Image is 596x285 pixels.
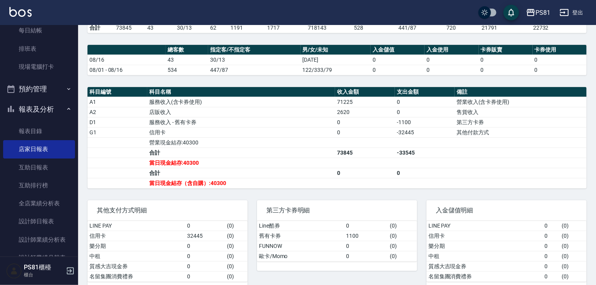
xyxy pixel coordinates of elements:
td: 0 [344,221,388,231]
a: 設計師業績月報表 [3,249,75,267]
td: ( 0 ) [225,271,248,281]
th: 科目編號 [87,87,147,97]
td: 0 [543,271,560,281]
a: 設計師業績分析表 [3,231,75,249]
td: 0 [335,168,395,178]
td: [DATE] [301,55,371,65]
td: 信用卡 [147,127,335,137]
button: PS81 [523,5,553,21]
td: ( 0 ) [560,271,587,281]
th: 卡券販賣 [479,45,533,55]
td: 0 [344,241,388,251]
div: PS81 [535,8,550,18]
td: 441/87 [396,23,444,33]
td: 08/01 - 08/16 [87,65,166,75]
td: 22732 [531,23,587,33]
td: ( 0 ) [225,231,248,241]
td: 中租 [87,251,185,261]
th: 卡券使用 [533,45,587,55]
td: 0 [533,55,587,65]
th: 男/女/未知 [301,45,371,55]
td: 中租 [426,251,543,261]
td: 當日現金結存（含自購）:40300 [147,178,335,188]
td: 0 [185,221,225,231]
td: 30/13 [175,23,208,33]
td: D1 [87,117,147,127]
td: 0 [371,65,425,75]
td: 舊有卡券 [257,231,344,241]
img: Logo [9,7,32,17]
img: Person [6,263,22,279]
table: a dense table [87,221,248,282]
td: 30/13 [208,55,300,65]
a: 現場電腦打卡 [3,58,75,76]
td: 73845 [335,148,395,158]
td: 0 [395,97,455,107]
td: ( 0 ) [225,251,248,261]
th: 支出金額 [395,87,455,97]
td: 名留集團消費禮券 [426,271,543,281]
td: 0 [185,251,225,261]
a: 報表目錄 [3,122,75,140]
td: -1100 [395,117,455,127]
td: 0 [335,117,395,127]
td: A1 [87,97,147,107]
td: ( 0 ) [388,231,417,241]
td: 0 [185,241,225,251]
td: 1717 [265,23,306,33]
th: 備註 [455,87,587,97]
td: 樂分期 [426,241,543,251]
td: 營業現金結存:40300 [147,137,335,148]
a: 設計師日報表 [3,212,75,230]
td: 信用卡 [426,231,543,241]
td: 1191 [228,23,265,33]
td: 0 [479,55,533,65]
td: 534 [166,65,208,75]
td: 0 [185,271,225,281]
p: 櫃台 [24,271,64,278]
td: 0 [371,55,425,65]
td: 售貨收入 [455,107,587,117]
td: 合計 [147,148,335,158]
th: 入金使用 [425,45,478,55]
td: -32445 [395,127,455,137]
h5: PS81櫃檯 [24,264,64,271]
th: 科目名稱 [147,87,335,97]
td: 43 [145,23,175,33]
button: save [503,5,519,20]
td: ( 0 ) [560,261,587,271]
td: 0 [395,107,455,117]
td: 2620 [335,107,395,117]
button: 預約管理 [3,79,75,99]
td: 43 [166,55,208,65]
td: 服務收入(含卡券使用) [147,97,335,107]
td: 第三方卡券 [455,117,587,127]
td: 合計 [147,168,335,178]
td: ( 0 ) [225,221,248,231]
td: 1100 [344,231,388,241]
td: Line酷券 [257,221,344,231]
th: 入金儲值 [371,45,425,55]
td: FUNNOW [257,241,344,251]
td: 樂分期 [87,241,185,251]
td: 店販收入 [147,107,335,117]
td: 71225 [335,97,395,107]
td: ( 0 ) [225,261,248,271]
td: 歐卡/Momo [257,251,344,261]
button: 報表及分析 [3,99,75,119]
table: a dense table [426,221,587,282]
td: 0 [425,55,478,65]
td: -33545 [395,148,455,158]
td: 08/16 [87,55,166,65]
button: 登出 [557,5,587,20]
table: a dense table [87,45,587,75]
td: 0 [395,168,455,178]
td: 質感大吉現金券 [426,261,543,271]
span: 入金儲值明細 [436,207,577,214]
td: G1 [87,127,147,137]
span: 其他支付方式明細 [97,207,238,214]
td: 0 [185,261,225,271]
th: 總客數 [166,45,208,55]
td: 信用卡 [87,231,185,241]
td: 122/333/79 [301,65,371,75]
